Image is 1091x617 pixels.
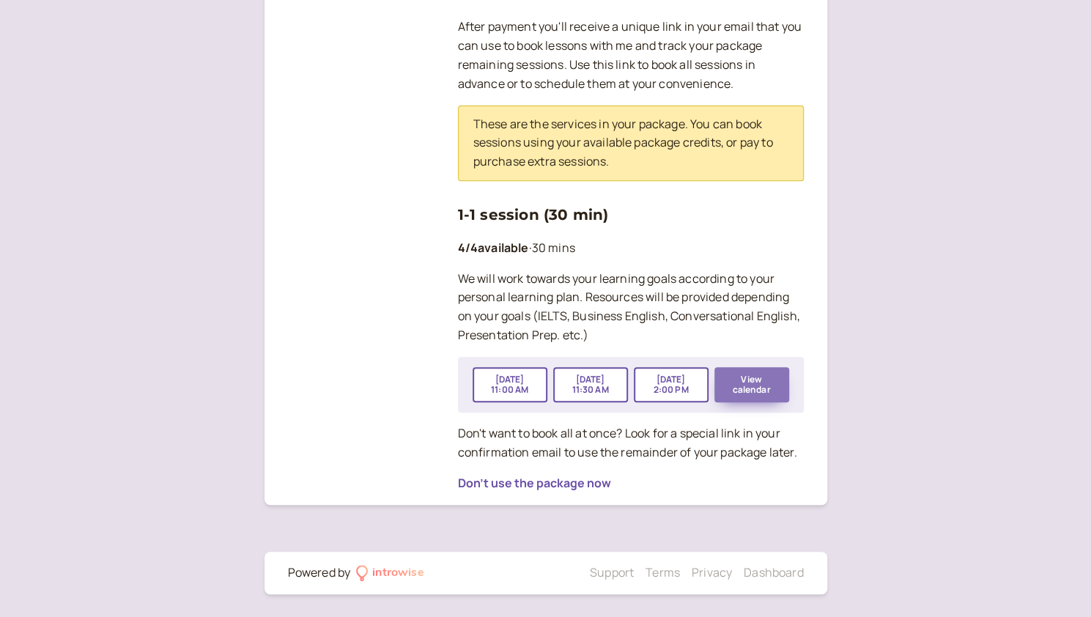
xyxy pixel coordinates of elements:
[634,367,709,402] button: [DATE]2:00 PM
[458,203,804,226] h3: 1-1 session (30 min)
[646,564,680,580] a: Terms
[590,564,634,580] a: Support
[372,564,424,583] div: introwise
[473,367,547,402] button: [DATE]11:00 AM
[744,564,803,580] a: Dashboard
[528,240,531,256] span: ·
[458,239,804,258] p: 30 mins
[473,115,788,172] p: These are the services in your package. You can book sessions using your available package credit...
[458,476,611,489] button: Don't use the package now
[714,367,789,402] button: View calendar
[458,270,804,346] p: We will work towards your learning goals according to your personal learning plan. Resources will...
[356,564,424,583] a: introwise
[458,240,529,256] b: 4 / 4 available
[458,424,804,462] p: Don't want to book all at once? Look for a special link in your confirmation email to use the rem...
[692,564,732,580] a: Privacy
[288,564,351,583] div: Powered by
[553,367,628,402] button: [DATE]11:30 AM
